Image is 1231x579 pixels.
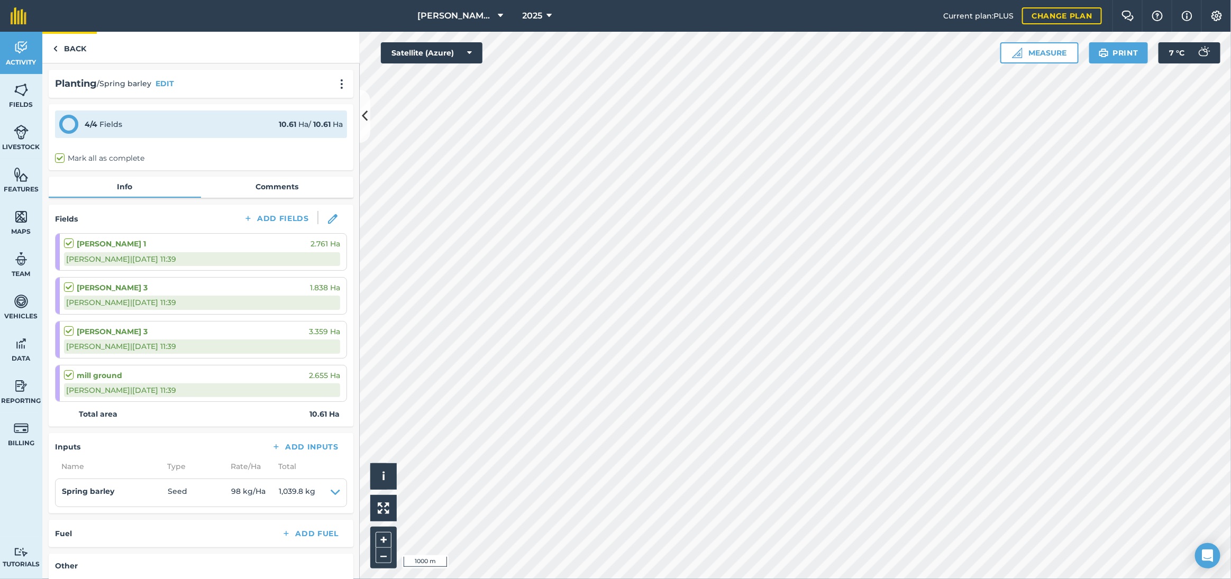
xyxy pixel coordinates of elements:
div: [PERSON_NAME] | [DATE] 11:39 [64,296,340,309]
div: Open Intercom Messenger [1195,543,1220,568]
img: svg+xml;base64,PD94bWwgdmVyc2lvbj0iMS4wIiBlbmNvZGluZz0idXRmLTgiPz4KPCEtLSBHZW5lcmF0b3I6IEFkb2JlIE... [14,547,29,557]
button: EDIT [156,78,174,89]
strong: [PERSON_NAME] 1 [77,238,146,250]
img: Four arrows, one pointing top left, one top right, one bottom right and the last bottom left [378,502,389,514]
strong: Total area [79,408,117,420]
button: Add Fields [235,211,317,226]
span: Total [272,461,296,472]
button: Measure [1000,42,1079,63]
img: svg+xml;base64,PD94bWwgdmVyc2lvbj0iMS4wIiBlbmNvZGluZz0idXRmLTgiPz4KPCEtLSBHZW5lcmF0b3I6IEFkb2JlIE... [1193,42,1214,63]
strong: 10.61 Ha [309,408,340,420]
img: Ruler icon [1012,48,1023,58]
img: A cog icon [1210,11,1223,21]
span: Type [161,461,224,472]
img: svg+xml;base64,PD94bWwgdmVyc2lvbj0iMS4wIiBlbmNvZGluZz0idXRmLTgiPz4KPCEtLSBHZW5lcmF0b3I6IEFkb2JlIE... [14,336,29,352]
img: svg+xml;base64,PD94bWwgdmVyc2lvbj0iMS4wIiBlbmNvZGluZz0idXRmLTgiPz4KPCEtLSBHZW5lcmF0b3I6IEFkb2JlIE... [14,420,29,436]
h4: Spring barley [62,485,168,497]
strong: mill ground [77,370,122,381]
img: svg+xml;base64,PHN2ZyB4bWxucz0iaHR0cDovL3d3dy53My5vcmcvMjAwMC9zdmciIHdpZHRoPSIxOSIgaGVpZ2h0PSIyNC... [1099,47,1109,59]
span: [PERSON_NAME] LTD [418,10,494,22]
span: 1.838 Ha [310,282,340,293]
strong: 4 / 4 [85,120,97,129]
button: i [370,463,397,490]
span: Seed [168,485,231,500]
span: 2025 [523,10,543,22]
strong: 10.61 [279,120,296,129]
button: – [376,548,391,563]
span: / Spring barley [97,78,151,89]
img: svg+xml;base64,PHN2ZyB4bWxucz0iaHR0cDovL3d3dy53My5vcmcvMjAwMC9zdmciIHdpZHRoPSI1NiIgaGVpZ2h0PSI2MC... [14,209,29,225]
h4: Other [55,560,347,572]
img: svg+xml;base64,PHN2ZyB4bWxucz0iaHR0cDovL3d3dy53My5vcmcvMjAwMC9zdmciIHdpZHRoPSI5IiBoZWlnaHQ9IjI0Ii... [53,42,58,55]
button: Satellite (Azure) [381,42,482,63]
a: Info [49,177,201,197]
div: [PERSON_NAME] | [DATE] 11:39 [64,339,340,353]
button: Add Fuel [273,526,347,541]
img: fieldmargin Logo [11,7,26,24]
h4: Fields [55,213,78,225]
h4: Fuel [55,528,72,539]
img: svg+xml;base64,PD94bWwgdmVyc2lvbj0iMS4wIiBlbmNvZGluZz0idXRmLTgiPz4KPCEtLSBHZW5lcmF0b3I6IEFkb2JlIE... [14,378,29,394]
button: + [376,532,391,548]
a: Back [42,32,97,63]
span: 1,039.8 kg [279,485,315,500]
strong: 10.61 [313,120,331,129]
span: 2.655 Ha [309,370,340,381]
button: Print [1089,42,1148,63]
button: 7 °C [1159,42,1220,63]
div: Fields [85,118,122,130]
span: 7 ° C [1169,42,1184,63]
img: svg+xml;base64,PHN2ZyB4bWxucz0iaHR0cDovL3d3dy53My5vcmcvMjAwMC9zdmciIHdpZHRoPSIxNyIgaGVpZ2h0PSIxNy... [1182,10,1192,22]
div: Ha / Ha [279,118,343,130]
img: svg+xml;base64,PD94bWwgdmVyc2lvbj0iMS4wIiBlbmNvZGluZz0idXRmLTgiPz4KPCEtLSBHZW5lcmF0b3I6IEFkb2JlIE... [14,293,29,309]
img: svg+xml;base64,PD94bWwgdmVyc2lvbj0iMS4wIiBlbmNvZGluZz0idXRmLTgiPz4KPCEtLSBHZW5lcmF0b3I6IEFkb2JlIE... [14,124,29,140]
strong: [PERSON_NAME] 3 [77,326,148,337]
strong: [PERSON_NAME] 3 [77,282,148,293]
span: Name [55,461,161,472]
h4: Inputs [55,441,80,453]
span: 98 kg / Ha [231,485,279,500]
img: A question mark icon [1151,11,1164,21]
img: svg+xml;base64,PHN2ZyB4bWxucz0iaHR0cDovL3d3dy53My5vcmcvMjAwMC9zdmciIHdpZHRoPSIyMCIgaGVpZ2h0PSIyNC... [335,79,348,89]
img: svg+xml;base64,PHN2ZyB4bWxucz0iaHR0cDovL3d3dy53My5vcmcvMjAwMC9zdmciIHdpZHRoPSI1NiIgaGVpZ2h0PSI2MC... [14,167,29,182]
img: svg+xml;base64,PHN2ZyB3aWR0aD0iMTgiIGhlaWdodD0iMTgiIHZpZXdCb3g9IjAgMCAxOCAxOCIgZmlsbD0ibm9uZSIgeG... [328,214,338,224]
summary: Spring barleySeed98 kg/Ha1,039.8 kg [62,485,340,500]
span: 3.359 Ha [309,326,340,337]
a: Change plan [1022,7,1102,24]
span: Rate/ Ha [224,461,272,472]
img: Two speech bubbles overlapping with the left bubble in the forefront [1121,11,1134,21]
label: Mark all as complete [55,153,144,164]
div: [PERSON_NAME] | [DATE] 11:39 [64,383,340,397]
h2: Planting [55,76,97,91]
button: Add Inputs [263,439,347,454]
div: [PERSON_NAME] | [DATE] 11:39 [64,252,340,266]
a: Comments [201,177,353,197]
span: 2.761 Ha [311,238,340,250]
span: i [382,470,385,483]
span: Current plan : PLUS [943,10,1014,22]
img: svg+xml;base64,PHN2ZyB4bWxucz0iaHR0cDovL3d3dy53My5vcmcvMjAwMC9zdmciIHdpZHRoPSI1NiIgaGVpZ2h0PSI2MC... [14,82,29,98]
img: svg+xml;base64,PD94bWwgdmVyc2lvbj0iMS4wIiBlbmNvZGluZz0idXRmLTgiPz4KPCEtLSBHZW5lcmF0b3I6IEFkb2JlIE... [14,251,29,267]
img: svg+xml;base64,PD94bWwgdmVyc2lvbj0iMS4wIiBlbmNvZGluZz0idXRmLTgiPz4KPCEtLSBHZW5lcmF0b3I6IEFkb2JlIE... [14,40,29,56]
